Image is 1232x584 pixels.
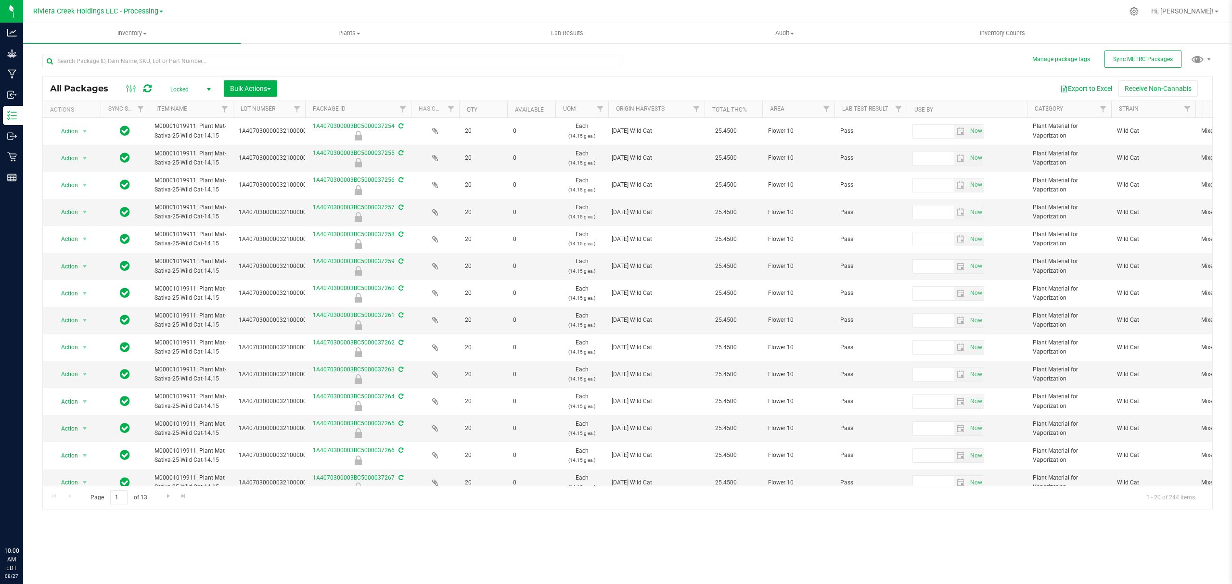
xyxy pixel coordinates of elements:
[304,185,412,195] div: Final Check Lock
[968,205,984,219] span: Set Current date
[52,287,78,300] span: Action
[241,23,458,43] a: Plants
[768,343,829,352] span: Flower 10
[891,101,907,117] a: Filter
[154,149,227,167] span: M00001019911: Plant Mat-Sativa-25-Wild Cat-14.15
[52,205,78,219] span: Action
[710,259,742,273] span: 25.4500
[513,343,550,352] span: 0
[79,368,91,381] span: select
[465,180,501,190] span: 20
[768,180,829,190] span: Flower 10
[154,311,227,330] span: M00001019911: Plant Mat-Sativa-25-Wild Cat-14.15
[304,347,412,357] div: Final Check Lock
[397,258,403,265] span: Sync from Compliance System
[561,176,603,194] span: Each
[968,394,984,408] span: Set Current date
[1117,289,1190,298] span: Wild Cat
[954,232,968,246] span: select
[395,101,411,117] a: Filter
[513,127,550,136] span: 0
[561,284,603,303] span: Each
[561,347,603,356] p: (14.15 g ea.)
[120,259,130,273] span: In Sync
[954,368,968,381] span: select
[612,127,702,136] div: [DATE] Wild Cat
[120,232,130,246] span: In Sync
[616,105,665,112] a: Origin Harvests
[230,85,271,92] span: Bulk Actions
[612,180,702,190] div: [DATE] Wild Cat
[120,151,130,165] span: In Sync
[313,339,395,346] a: 1A4070300003BC5000037262
[968,232,984,246] span: select
[79,422,91,435] span: select
[1104,51,1181,68] button: Sync METRC Packages
[120,368,130,381] span: In Sync
[768,127,829,136] span: Flower 10
[304,131,412,140] div: Final Check Lock
[50,106,97,113] div: Actions
[154,230,227,248] span: M00001019911: Plant Mat-Sativa-25-Wild Cat-14.15
[465,153,501,163] span: 20
[7,28,17,38] inline-svg: Analytics
[154,338,227,356] span: M00001019911: Plant Mat-Sativa-25-Wild Cat-14.15
[79,260,91,273] span: select
[465,127,501,136] span: 20
[1033,230,1105,248] span: Plant Material for Vaporization
[1128,7,1140,16] div: Manage settings
[239,153,320,163] span: 1A4070300000321000000895
[52,232,78,246] span: Action
[840,316,901,325] span: Pass
[513,370,550,379] span: 0
[513,316,550,325] span: 0
[52,449,78,462] span: Action
[561,203,603,221] span: Each
[397,204,403,211] span: Sync from Compliance System
[513,235,550,244] span: 0
[768,235,829,244] span: Flower 10
[397,285,403,292] span: Sync from Compliance System
[304,212,412,222] div: Final Check Lock
[954,314,968,327] span: select
[561,257,603,275] span: Each
[50,83,118,94] span: All Packages
[968,314,984,328] span: Set Current date
[1151,7,1214,15] span: Hi, [PERSON_NAME]!
[241,105,275,112] a: Lot Number
[52,395,78,408] span: Action
[217,101,233,117] a: Filter
[7,111,17,120] inline-svg: Inventory
[465,316,501,325] span: 20
[770,105,784,112] a: Area
[241,29,458,38] span: Plants
[1113,56,1173,63] span: Sync METRC Packages
[967,29,1038,38] span: Inventory Counts
[768,262,829,271] span: Flower 10
[513,289,550,298] span: 0
[968,151,984,165] span: Set Current date
[154,392,227,410] span: M00001019911: Plant Mat-Sativa-25-Wild Cat-14.15
[239,180,320,190] span: 1A4070300000321000000895
[1033,122,1105,140] span: Plant Material for Vaporization
[397,231,403,238] span: Sync from Compliance System
[23,29,241,38] span: Inventory
[52,314,78,327] span: Action
[561,122,603,140] span: Each
[612,153,702,163] div: [DATE] Wild Cat
[313,204,395,211] a: 1A4070300003BC5000037257
[7,131,17,141] inline-svg: Outbound
[561,338,603,356] span: Each
[954,422,968,435] span: select
[968,395,984,408] span: select
[954,125,968,138] span: select
[304,374,412,384] div: Final Check Lock
[33,7,158,15] span: Riviera Creek Holdings LLC - Processing
[712,106,747,113] a: Total THC%
[313,312,395,318] a: 1A4070300003BC5000037261
[968,449,984,462] span: select
[79,125,91,138] span: select
[1117,153,1190,163] span: Wild Cat
[79,449,91,462] span: select
[239,262,320,271] span: 1A4070300000321000000895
